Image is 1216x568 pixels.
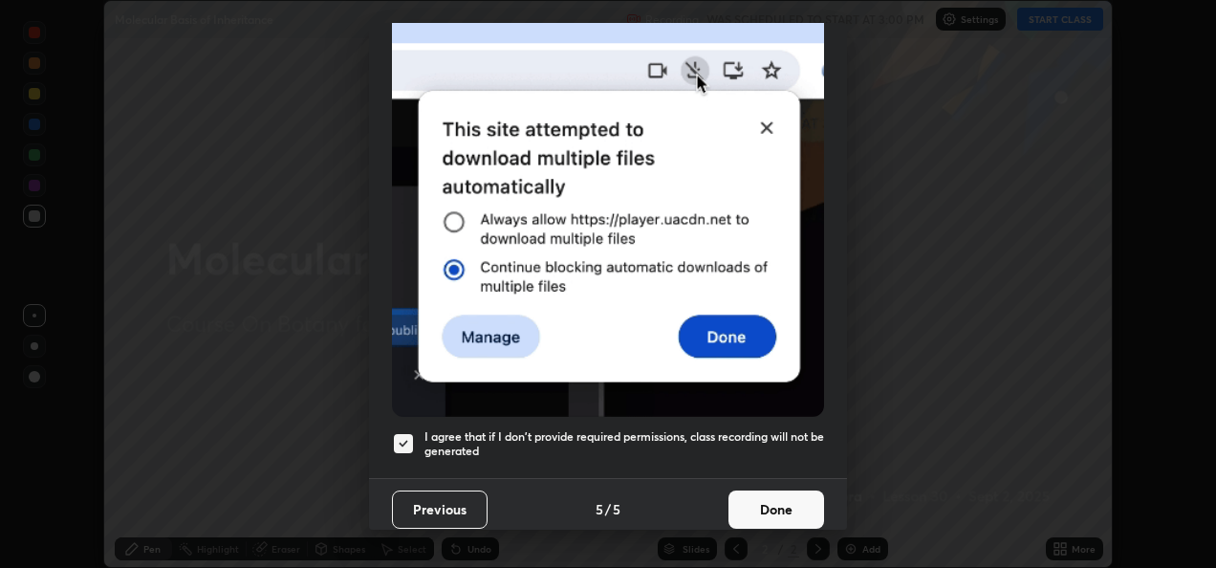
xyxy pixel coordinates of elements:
[728,491,824,529] button: Done
[605,499,611,519] h4: /
[424,429,824,459] h5: I agree that if I don't provide required permissions, class recording will not be generated
[613,499,620,519] h4: 5
[596,499,603,519] h4: 5
[392,491,488,529] button: Previous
